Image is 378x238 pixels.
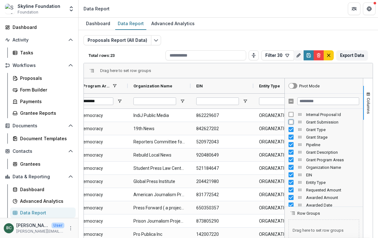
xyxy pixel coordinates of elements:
[196,202,248,214] span: 650350357
[243,99,248,104] button: Open Filter Menu
[306,158,359,162] span: Grant Program Areas
[285,194,363,201] div: Awarded Amount Column
[13,37,66,43] span: Activity
[196,188,248,201] span: 831772542
[115,19,146,28] div: Data Report
[259,215,310,228] span: ORGANIZATION
[89,53,163,58] p: Total rows: 23
[10,208,76,218] a: Data Report
[363,3,375,15] button: Get Help
[314,50,324,60] button: Delete
[366,98,371,114] span: Columns
[196,84,203,88] span: EIN
[196,162,248,175] span: 521184647
[10,96,76,107] a: Payments
[71,215,122,228] span: Just Democracy
[71,188,122,201] span: Just Democracy
[306,150,359,155] span: Grant Description
[196,109,248,122] span: 862229607
[16,222,49,229] p: [PERSON_NAME]
[115,18,146,30] a: Data Report
[259,136,310,148] span: ORGANIZATION
[348,3,360,15] button: Partners
[20,135,71,142] div: Document Templates
[10,159,76,169] a: Grantees
[10,73,76,83] a: Proposals
[13,174,66,180] span: Data & Reporting
[10,196,76,206] a: Advanced Analytics
[71,84,110,88] span: Grant Program Areas
[3,60,76,70] button: Open Workflows
[13,123,66,129] span: Documents
[261,50,294,60] button: Filter 30
[259,122,310,135] span: ORGANIZATION
[3,121,76,131] button: Open Documents
[20,75,71,81] div: Proposals
[196,215,248,228] span: 873805290
[133,162,185,175] span: Student Press Law Center
[20,186,71,193] div: Dashboard
[133,97,176,105] input: Organization Name Filter Input
[67,3,76,15] button: Open entity switcher
[196,175,248,188] span: 204421980
[196,122,248,135] span: 842627202
[10,47,76,58] a: Tasks
[306,135,359,140] span: Grant Stage
[285,148,363,156] div: Grant Description Column
[133,215,185,228] span: Prison Journalism Project Incorporated
[84,5,110,12] div: Data Report
[294,50,304,60] button: Rename
[133,122,185,135] span: 19th News
[100,68,151,73] span: Drag here to set row groups
[20,198,71,204] div: Advanced Analytics
[285,126,363,133] div: Grant Type Column
[10,85,76,95] a: Form Builder
[16,229,64,234] p: [PERSON_NAME][EMAIL_ADDRESS][DOMAIN_NAME]
[13,24,71,30] div: Dashboard
[285,111,363,118] div: Internal Proposal Id Column
[71,149,122,162] span: Just Democracy
[20,98,71,105] div: Payments
[306,127,359,132] span: Grant Type
[6,226,12,230] div: Bettina Chang
[100,68,151,73] div: Row Groups
[306,203,359,208] span: Awarded Date
[259,109,310,122] span: ORGANIZATION
[285,163,363,171] div: Organization Name Column
[20,161,71,167] div: Grantees
[180,99,185,104] button: Open Filter Menu
[71,109,122,122] span: Just Democracy
[306,173,359,177] span: EIN
[306,195,359,200] span: Awarded Amount
[304,50,314,60] button: Save
[324,50,334,60] button: default
[10,108,76,118] a: Grantee Reports
[285,118,363,126] div: Grant Submission Column
[306,180,359,185] span: Entity Type
[285,186,363,194] div: Requested Amount Column
[285,179,363,186] div: Entity Type Column
[133,109,185,122] span: IndiJ Public Media
[20,110,71,116] div: Grantee Reports
[285,133,363,141] div: Grant Stage Column
[71,175,122,188] span: Just Democracy
[151,35,161,45] button: Edit selected report
[285,171,363,179] div: EIN Column
[3,35,76,45] button: Open Activity
[18,9,38,15] span: Foundation
[149,18,197,30] a: Advanced Analytics
[196,97,239,105] input: EIN Filter Input
[259,84,280,88] span: Entity Type
[71,97,113,105] input: Grant Program Areas Filter Input
[285,141,363,148] div: Pipeline Column
[149,19,197,28] div: Advanced Analytics
[196,136,248,148] span: 520972043
[20,49,71,56] div: Tasks
[306,188,359,192] span: Requested Amount
[133,202,185,214] span: Press Forward ( a project of the Miami Foundation)
[259,175,310,188] span: ORGANIZATION
[84,18,113,30] a: Dashboard
[20,86,71,93] div: Form Builder
[306,142,359,147] span: Pipeline
[10,133,76,144] a: Document Templates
